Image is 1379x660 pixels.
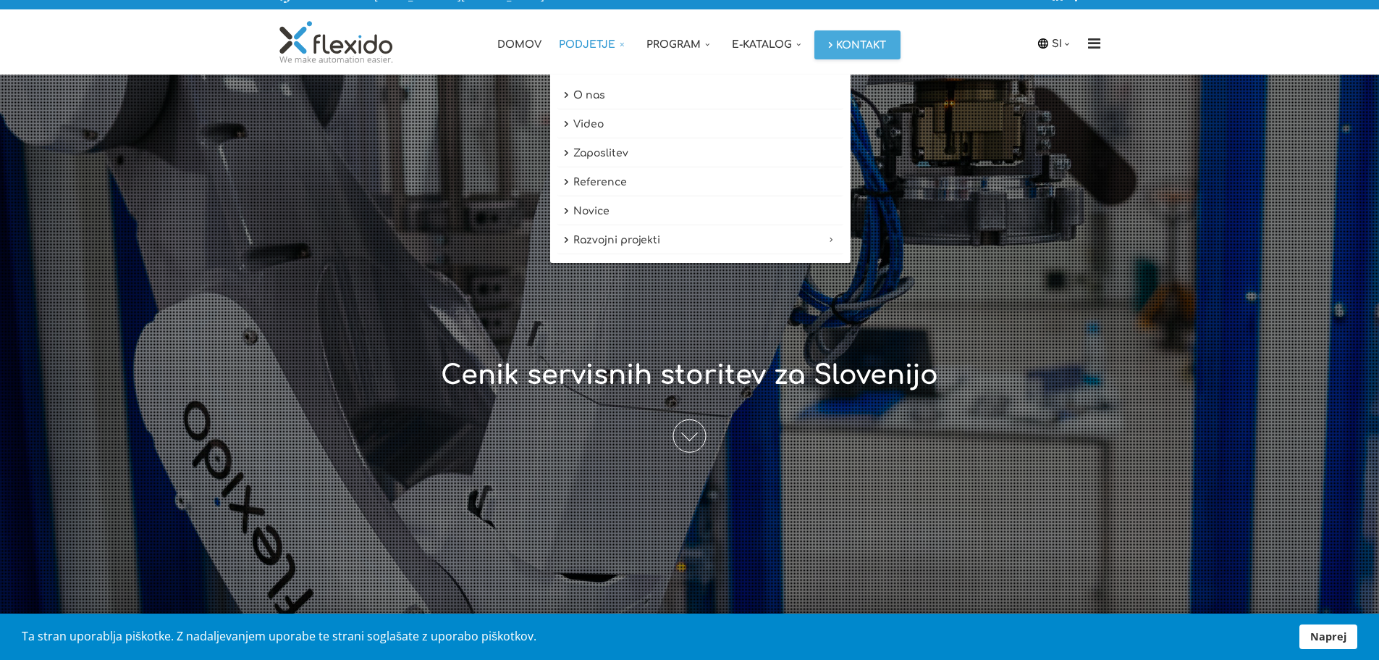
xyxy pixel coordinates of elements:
img: icon-laguage.svg [1037,37,1050,50]
a: Podjetje [550,9,638,75]
a: SI [1052,35,1074,51]
a: E-katalog [723,9,814,75]
a: O nas [557,82,843,109]
a: Program [638,9,723,75]
a: Naprej [1299,625,1357,649]
a: Kontakt [814,30,901,59]
a: Reference [557,169,843,196]
a: Menu [1083,9,1106,75]
a: Zaposlitev [557,140,843,167]
a: Domov [489,9,550,75]
a: Video [557,111,843,138]
i: Menu [1083,36,1106,51]
a: Razvojni projekti [557,227,843,254]
a: Novice [557,198,843,225]
img: Flexido, d.o.o. [277,20,396,64]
